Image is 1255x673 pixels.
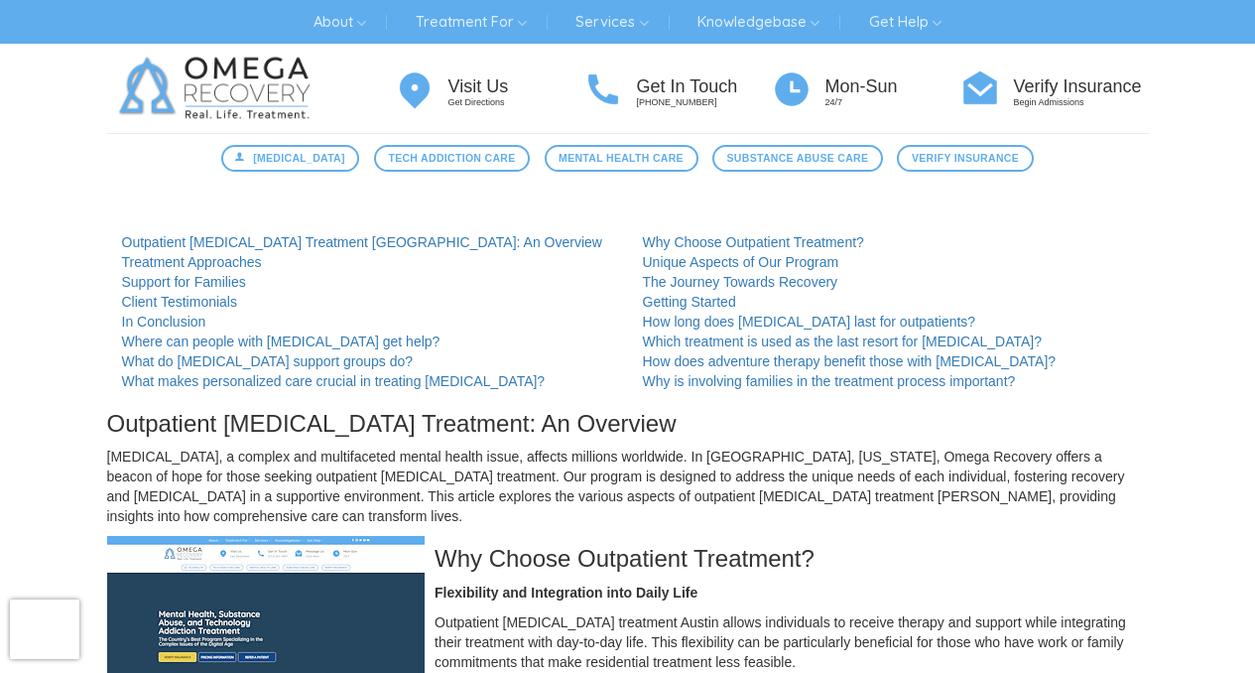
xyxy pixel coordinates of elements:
[122,373,546,389] a: What makes personalized care crucial in treating [MEDICAL_DATA]?
[683,6,834,38] a: Knowledgebase
[561,6,663,38] a: Services
[122,353,414,369] a: What do [MEDICAL_DATA] support groups do?
[395,67,583,110] a: Visit Us Get Directions
[897,145,1033,172] a: Verify Insurance
[912,150,1019,167] span: Verify Insurance
[107,546,1149,572] h3: Why Choose Outpatient Treatment?
[401,6,542,38] a: Treatment For
[253,150,345,167] span: [MEDICAL_DATA]
[122,234,602,250] a: Outpatient [MEDICAL_DATA] Treatment [GEOGRAPHIC_DATA]: An Overview
[107,447,1149,526] p: [MEDICAL_DATA], a complex and multifaceted mental health issue, affects millions worldwide. In [G...
[122,274,246,290] a: Support for Families
[637,77,772,97] h4: Get In Touch
[1014,96,1149,109] p: Begin Admissions
[448,96,583,109] p: Get Directions
[643,314,976,330] a: How long does [MEDICAL_DATA] last for outpatients?
[643,353,1057,369] a: How does adventure therapy benefit those with [MEDICAL_DATA]?
[107,411,1149,437] h3: Outpatient [MEDICAL_DATA] Treatment: An Overview
[435,585,697,601] strong: Flexibility and Integration into Daily Life
[221,145,359,172] a: [MEDICAL_DATA]
[643,234,864,250] a: Why Choose Outpatient Treatment?
[825,96,960,109] p: 24/7
[107,612,1149,672] p: Outpatient [MEDICAL_DATA] treatment Austin allows individuals to receive therapy and support whil...
[388,150,515,167] span: Tech Addiction Care
[559,150,684,167] span: Mental Health Care
[299,6,381,38] a: About
[643,373,1016,389] a: Why is involving families in the treatment process important?
[122,254,262,270] a: Treatment Approaches
[712,145,883,172] a: Substance Abuse Care
[122,294,237,310] a: Client Testimonials
[643,334,1043,349] a: Which treatment is used as the last resort for [MEDICAL_DATA]?
[1014,77,1149,97] h4: Verify Insurance
[643,294,736,310] a: Getting Started
[960,67,1149,110] a: Verify Insurance Begin Admissions
[825,77,960,97] h4: Mon-Sun
[643,274,838,290] a: The Journey Towards Recovery
[122,314,206,330] a: In Conclusion
[637,96,772,109] p: [PHONE_NUMBER]
[122,334,440,349] a: Where can people with [MEDICAL_DATA] get help?
[854,6,956,38] a: Get Help
[448,77,583,97] h4: Visit Us
[545,145,698,172] a: Mental Health Care
[10,600,79,659] iframe: reCAPTCHA
[583,67,772,110] a: Get In Touch [PHONE_NUMBER]
[727,150,869,167] span: Substance Abuse Care
[374,145,530,172] a: Tech Addiction Care
[643,254,839,270] a: Unique Aspects of Our Program
[107,44,330,133] img: Omega Recovery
